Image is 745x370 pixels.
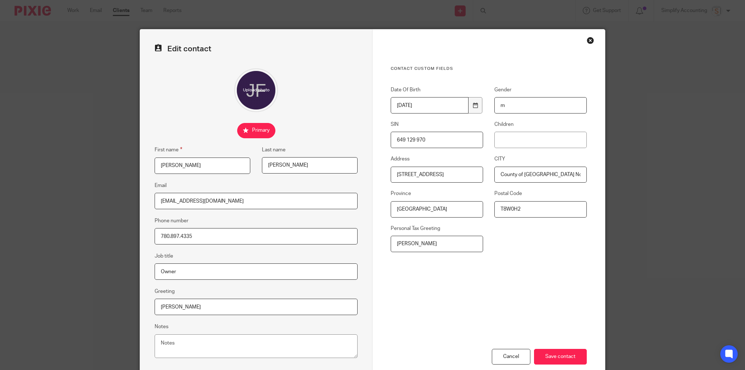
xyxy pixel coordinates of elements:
input: YYYY-MM-DD [391,97,469,114]
label: Email [155,182,167,189]
label: Greeting [155,288,175,295]
label: Gender [494,86,587,94]
label: Date Of Birth [391,86,483,94]
label: Job title [155,252,173,260]
label: Postal Code [494,190,587,197]
label: Last name [262,146,286,154]
label: Address [391,155,483,163]
div: Close this dialog window [587,37,594,44]
label: Phone number [155,217,188,224]
input: Save contact [534,349,587,365]
label: CITY [494,155,587,163]
label: Children [494,121,587,128]
label: Personal Tax Greeting [391,225,483,232]
label: First name [155,146,182,154]
label: Notes [155,323,168,330]
input: e.g. Dear Mrs. Appleseed or Hi Sam [155,299,358,315]
div: Cancel [492,349,530,365]
h2: Edit contact [155,44,358,54]
h3: Contact Custom fields [391,66,587,72]
label: SIN [391,121,483,128]
label: Province [391,190,483,197]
